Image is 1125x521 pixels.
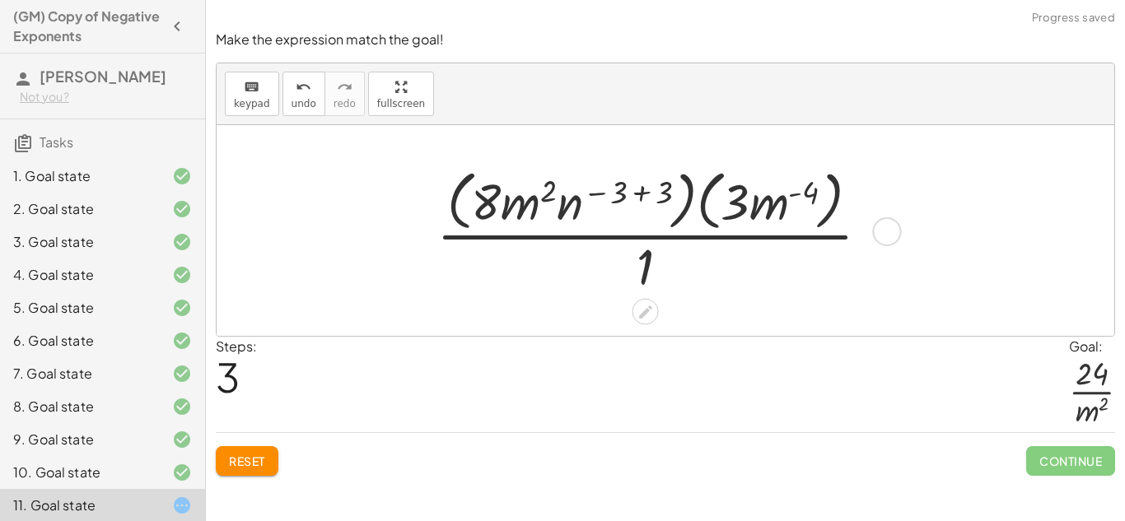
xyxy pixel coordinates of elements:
div: Edit math [633,299,659,325]
i: Task finished and correct. [172,199,192,219]
i: Task finished and correct. [172,364,192,384]
div: 2. Goal state [13,199,146,219]
div: Not you? [20,89,192,105]
span: redo [334,98,356,109]
button: fullscreen [368,72,434,116]
i: Task started. [172,495,192,515]
i: Task finished and correct. [172,397,192,416]
div: 8. Goal state [13,397,146,416]
div: 5. Goal state [13,298,146,318]
i: redo [337,77,352,97]
span: Reset [229,454,265,468]
span: undo [292,98,316,109]
button: keyboardkeypad [225,72,279,116]
h4: (GM) Copy of Negative Exponents [13,7,162,46]
div: 10. Goal state [13,463,146,482]
span: [PERSON_NAME] [40,67,166,86]
button: Reset [216,446,278,476]
div: 7. Goal state [13,364,146,384]
i: Task finished and correct. [172,463,192,482]
i: Task finished and correct. [172,430,192,449]
i: Task finished and correct. [172,298,192,318]
span: 3 [216,351,240,402]
i: undo [296,77,311,97]
div: 11. Goal state [13,495,146,515]
i: Task finished and correct. [172,166,192,186]
span: fullscreen [377,98,425,109]
i: keyboard [244,77,259,97]
button: redoredo [324,72,365,116]
label: Steps: [216,337,257,355]
p: Make the expression match the goal! [216,30,1115,49]
i: Task finished and correct. [172,331,192,351]
div: 6. Goal state [13,331,146,351]
div: Goal: [1069,337,1115,356]
i: Task finished and correct. [172,232,192,252]
div: 9. Goal state [13,430,146,449]
div: 1. Goal state [13,166,146,186]
span: keypad [234,98,270,109]
span: Progress saved [1032,10,1115,26]
span: Tasks [40,133,73,151]
div: 4. Goal state [13,265,146,285]
div: 3. Goal state [13,232,146,252]
i: Task finished and correct. [172,265,192,285]
button: undoundo [282,72,325,116]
